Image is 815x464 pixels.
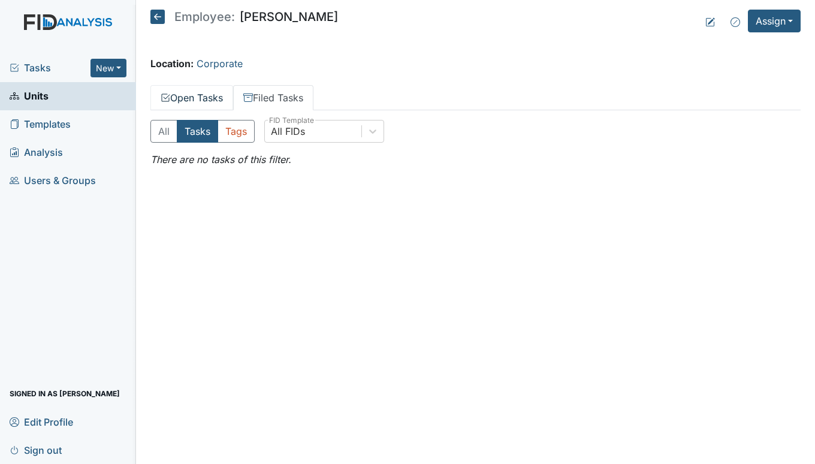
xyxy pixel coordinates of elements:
[10,171,96,190] span: Users & Groups
[150,120,801,167] div: Filed Tasks
[10,441,62,459] span: Sign out
[10,61,90,75] a: Tasks
[174,11,235,23] span: Employee:
[10,412,73,431] span: Edit Profile
[150,120,177,143] button: All
[218,120,255,143] button: Tags
[177,120,218,143] button: Tasks
[10,87,49,106] span: Units
[748,10,801,32] button: Assign
[233,85,313,110] a: Filed Tasks
[90,59,126,77] button: New
[150,85,233,110] a: Open Tasks
[150,153,291,165] em: There are no tasks of this filter.
[197,58,243,70] a: Corporate
[150,120,255,143] div: Type filter
[150,58,194,70] strong: Location:
[10,384,120,403] span: Signed in as [PERSON_NAME]
[10,115,71,134] span: Templates
[10,143,63,162] span: Analysis
[150,10,338,24] h5: [PERSON_NAME]
[271,124,305,138] div: All FIDs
